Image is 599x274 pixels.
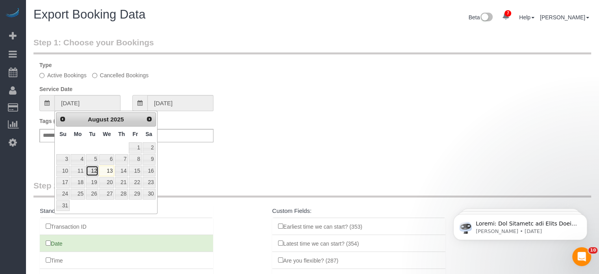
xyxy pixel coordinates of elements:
[143,189,156,199] a: 30
[519,14,534,21] a: Help
[99,177,114,188] a: 20
[86,189,98,199] a: 26
[59,116,66,122] span: Prev
[147,95,213,111] input: To
[118,131,125,137] span: Thursday
[480,13,493,23] img: New interface
[129,189,141,199] a: 29
[92,73,97,78] input: Cancelled Bookings
[40,235,213,252] li: Date
[56,177,70,188] a: 17
[115,189,128,199] a: 28
[129,142,141,153] a: 1
[272,235,445,252] li: Latest time we can start? (354)
[33,37,591,54] legend: Step 1: Choose your Bookings
[40,218,213,235] li: Transaction ID
[540,14,589,21] a: [PERSON_NAME]
[70,189,85,199] a: 25
[92,71,149,79] label: Cancelled Bookings
[103,131,111,137] span: Wednesday
[132,131,138,137] span: Friday
[146,116,152,122] span: Next
[146,131,152,137] span: Saturday
[40,208,213,214] h4: Standard Fields:
[39,73,45,78] input: Active Bookings
[129,166,141,176] a: 15
[144,114,155,125] a: Next
[39,71,87,79] label: Active Bookings
[54,95,121,111] input: From
[56,166,70,176] a: 10
[143,177,156,188] a: 23
[56,189,70,199] a: 24
[272,218,445,235] li: Earliest time we can start? (353)
[5,8,20,19] img: Automaid Logo
[115,177,128,188] a: 21
[115,166,128,176] a: 14
[39,61,52,69] label: Type
[33,7,145,21] span: Export Booking Data
[39,117,78,125] label: Tags (optional)
[143,142,156,153] a: 2
[115,154,128,165] a: 7
[129,177,141,188] a: 22
[129,154,141,165] a: 8
[89,131,95,137] span: Tuesday
[99,154,114,165] a: 6
[469,14,493,21] a: Beta
[143,166,156,176] a: 16
[99,189,114,199] a: 27
[99,166,114,176] a: 13
[33,180,591,198] legend: Step 2: Choose Data fields
[572,247,591,266] iframe: Intercom live chat
[59,131,67,137] span: Sunday
[70,177,85,188] a: 18
[143,154,156,165] a: 9
[498,8,514,25] a: 7
[70,166,85,176] a: 11
[56,154,70,165] a: 3
[40,252,213,269] li: Time
[272,252,445,269] li: Are you flexible? (287)
[74,131,82,137] span: Monday
[504,10,511,17] span: 7
[86,166,98,176] a: 12
[57,114,68,125] a: Prev
[110,116,124,123] span: 2025
[272,208,445,214] h4: Custom Fields:
[88,116,109,123] span: August
[86,177,98,188] a: 19
[588,247,597,253] span: 10
[39,85,72,93] label: Service Date
[441,198,599,253] iframe: Intercom notifications message
[86,154,98,165] a: 5
[70,154,85,165] a: 4
[56,200,70,211] a: 31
